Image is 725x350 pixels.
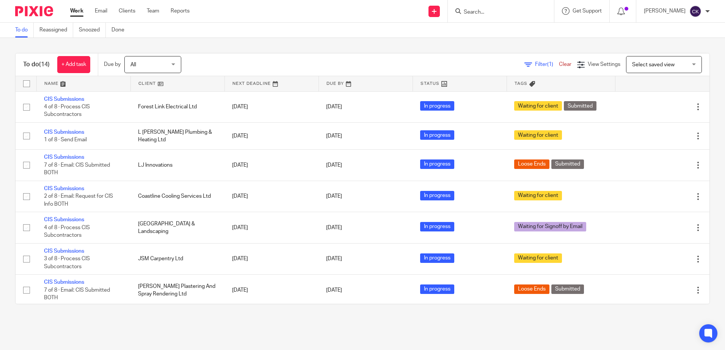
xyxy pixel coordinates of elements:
a: Clear [559,62,571,67]
span: In progress [420,130,454,140]
td: Forest Link Electrical Ltd [130,91,224,122]
input: Search [463,9,531,16]
img: Pixie [15,6,53,16]
p: Due by [104,61,121,68]
td: [DATE] [224,275,319,306]
span: Tags [515,81,527,86]
span: 4 of 8 · Process CIS Subcontractors [44,225,90,238]
a: CIS Submissions [44,280,84,285]
a: Email [95,7,107,15]
img: svg%3E [689,5,701,17]
span: Get Support [573,8,602,14]
td: [DATE] [224,91,319,122]
span: 7 of 8 · Email: CIS Submitted BOTH [44,287,110,301]
span: 3 of 8 · Process CIS Subcontractors [44,256,90,269]
td: [DATE] [224,181,319,212]
td: Coastline Cooling Services Ltd [130,181,224,212]
span: In progress [420,222,454,231]
p: [PERSON_NAME] [644,7,686,15]
td: [GEOGRAPHIC_DATA] & Landscaping [130,212,224,243]
a: Team [147,7,159,15]
a: Clients [119,7,135,15]
span: Waiting for client [514,101,562,111]
span: Select saved view [632,62,675,67]
span: Filter [535,62,559,67]
span: Waiting for Signoff by Email [514,222,586,231]
span: Waiting for client [514,130,562,140]
span: In progress [420,159,454,169]
td: JSM Carpentry Ltd [130,243,224,274]
td: LJ Innovations [130,150,224,181]
span: [DATE] [326,256,342,261]
a: Reassigned [39,23,73,37]
a: Snoozed [79,23,106,37]
td: [DATE] [224,122,319,149]
a: CIS Submissions [44,217,84,222]
span: [DATE] [326,225,342,230]
span: In progress [420,253,454,263]
span: [DATE] [326,133,342,139]
td: [DATE] [224,243,319,274]
span: All [130,62,136,67]
span: Submitted [551,284,584,294]
span: Waiting for client [514,253,562,263]
span: In progress [420,284,454,294]
span: Waiting for client [514,191,562,200]
span: (1) [547,62,553,67]
span: Loose Ends [514,159,549,169]
td: [DATE] [224,150,319,181]
a: CIS Submissions [44,130,84,135]
span: In progress [420,191,454,200]
span: 1 of 8 · Send Email [44,137,87,142]
span: (14) [39,61,50,67]
span: Submitted [564,101,596,111]
a: CIS Submissions [44,97,84,102]
a: Work [70,7,83,15]
a: CIS Submissions [44,248,84,254]
a: Reports [171,7,190,15]
td: L [PERSON_NAME] Plumbing & Heating Ltd [130,122,224,149]
h1: To do [23,61,50,69]
a: CIS Submissions [44,155,84,160]
td: [DATE] [224,212,319,243]
span: Loose Ends [514,284,549,294]
span: [DATE] [326,162,342,168]
span: View Settings [588,62,620,67]
span: [DATE] [326,287,342,293]
span: 4 of 8 · Process CIS Subcontractors [44,104,90,117]
span: [DATE] [326,194,342,199]
span: In progress [420,101,454,111]
span: Submitted [551,159,584,169]
span: [DATE] [326,104,342,109]
a: To do [15,23,34,37]
a: + Add task [57,56,90,73]
td: [PERSON_NAME] Plastering And Spray Rendering Ltd [130,275,224,306]
a: CIS Submissions [44,186,84,191]
span: 7 of 8 · Email: CIS Submitted BOTH [44,162,110,176]
span: 2 of 8 · Email: Request for CIS Info BOTH [44,194,113,207]
a: Done [111,23,130,37]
